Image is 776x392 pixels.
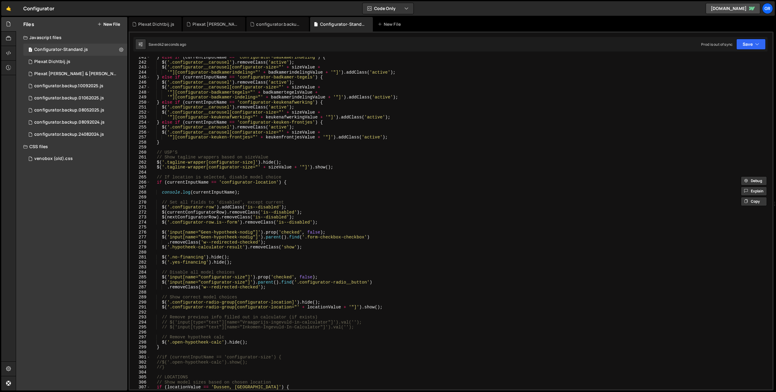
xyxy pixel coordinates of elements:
[130,365,150,370] div: 303
[23,104,127,116] div: 6838/38770.js
[363,3,413,14] button: Code Only
[130,205,150,210] div: 271
[378,21,403,27] div: New File
[23,153,127,165] div: 6838/40544.css
[130,210,150,215] div: 272
[130,155,150,160] div: 261
[701,42,733,47] div: Prod is out of sync
[130,195,150,200] div: 269
[130,300,150,305] div: 290
[97,22,120,27] button: New File
[34,108,104,113] div: configurator.backup.08052025.js
[741,187,767,196] button: Explain
[130,200,150,205] div: 270
[34,83,103,89] div: configurator.backup.10092025.js
[130,370,150,375] div: 304
[130,140,150,145] div: 258
[130,330,150,335] div: 296
[192,21,238,27] div: Plexat [PERSON_NAME] & [PERSON_NAME].js
[130,125,150,130] div: 255
[130,250,150,255] div: 280
[130,180,150,185] div: 266
[23,116,127,128] div: 6838/20949.js
[130,90,150,95] div: 248
[23,56,127,68] div: 6838/44243.js
[130,150,150,155] div: 260
[130,310,150,315] div: 292
[34,71,118,77] div: Plexat [PERSON_NAME] & [PERSON_NAME].js
[130,235,150,240] div: 277
[23,68,129,80] div: 6838/44032.js
[130,175,150,180] div: 265
[130,160,150,165] div: 262
[34,59,70,65] div: Plexat Dichtbij.js
[23,92,127,104] div: 6838/40450.js
[130,135,150,140] div: 257
[130,225,150,230] div: 275
[34,47,88,52] div: Configurator-Standard.js
[34,132,104,137] div: configurator.backup.24082024.js
[130,85,150,90] div: 247
[34,156,73,161] div: venobox (old).css
[130,320,150,325] div: 294
[159,42,186,47] div: 42 seconds ago
[130,245,150,250] div: 279
[130,170,150,175] div: 264
[130,305,150,310] div: 291
[23,5,54,12] div: Configurator
[130,290,150,295] div: 288
[130,215,150,220] div: 273
[130,110,150,115] div: 252
[130,270,150,275] div: 284
[130,340,150,345] div: 298
[130,65,150,70] div: 243
[130,360,150,365] div: 302
[741,176,767,185] button: Debug
[130,80,150,85] div: 246
[130,105,150,110] div: 251
[130,255,150,260] div: 281
[16,32,127,44] div: Javascript files
[130,240,150,245] div: 278
[130,130,150,135] div: 256
[736,39,766,50] button: Save
[28,48,32,53] span: 1
[130,190,150,195] div: 268
[130,335,150,340] div: 297
[130,95,150,100] div: 249
[706,3,760,14] a: [DOMAIN_NAME]
[130,350,150,355] div: 300
[130,295,150,300] div: 289
[130,145,150,150] div: 259
[1,1,16,16] a: 🤙
[130,285,150,290] div: 287
[138,21,174,27] div: Plexat Dichtbij.js
[256,21,302,27] div: configurator.backup.10092025.js
[130,185,150,190] div: 267
[130,165,150,170] div: 263
[34,95,104,101] div: configurator.backup.01062025.js
[130,275,150,280] div: 285
[23,128,127,141] div: 6838/20077.js
[130,385,150,390] div: 307
[23,21,34,28] h2: Files
[130,220,150,225] div: 274
[16,141,127,153] div: CSS files
[741,197,767,206] button: Copy
[130,60,150,65] div: 242
[23,44,127,56] div: Configurator-Standard.js
[130,115,150,120] div: 253
[130,355,150,360] div: 301
[130,260,150,265] div: 282
[130,315,150,320] div: 293
[149,42,186,47] div: Saved
[130,120,150,125] div: 254
[130,280,150,285] div: 286
[34,120,105,125] div: configurator.backup.08092024.js
[23,80,127,92] div: 6838/46305.js
[320,21,366,27] div: Configurator-Standard.js
[762,3,773,14] a: Gr
[130,75,150,80] div: 245
[130,55,150,60] div: 241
